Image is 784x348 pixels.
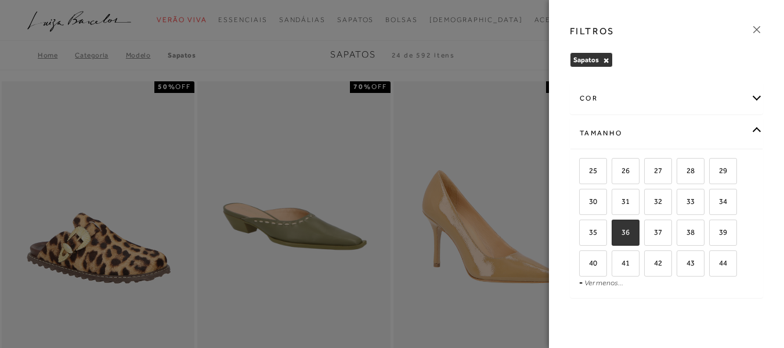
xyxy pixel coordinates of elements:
span: 41 [613,259,630,267]
input: 40 [577,259,589,271]
span: 43 [678,259,695,267]
input: 38 [675,228,687,240]
span: 26 [613,166,630,175]
input: 31 [610,198,622,209]
h3: FILTROS [570,24,615,38]
input: 37 [642,228,654,240]
span: 44 [710,259,727,267]
input: 25 [577,167,589,178]
input: 26 [610,167,622,178]
input: 34 [707,198,719,209]
span: 30 [580,197,597,206]
input: 44 [707,259,719,271]
input: 30 [577,198,589,209]
span: 27 [645,166,662,175]
button: Sapatos Close [603,56,609,64]
input: 41 [610,259,622,271]
a: Ver menos... [584,278,623,287]
input: 33 [675,198,687,209]
input: 43 [675,259,687,271]
span: 42 [645,259,662,267]
span: 35 [580,228,597,236]
input: 29 [707,167,719,178]
input: 28 [675,167,687,178]
span: 40 [580,259,597,267]
input: 42 [642,259,654,271]
span: 31 [613,197,630,206]
span: 28 [678,166,695,175]
span: - [579,278,583,287]
input: 39 [707,228,719,240]
span: 34 [710,197,727,206]
div: cor [570,83,763,114]
input: 35 [577,228,589,240]
span: 29 [710,166,727,175]
span: 37 [645,228,662,236]
input: 36 [610,228,622,240]
span: 39 [710,228,727,236]
input: 32 [642,198,654,209]
span: 25 [580,166,597,175]
input: 27 [642,167,654,178]
div: Tamanho [570,118,763,149]
span: Sapatos [573,56,599,64]
span: 36 [613,228,630,236]
span: 33 [678,197,695,206]
span: 38 [678,228,695,236]
span: 32 [645,197,662,206]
